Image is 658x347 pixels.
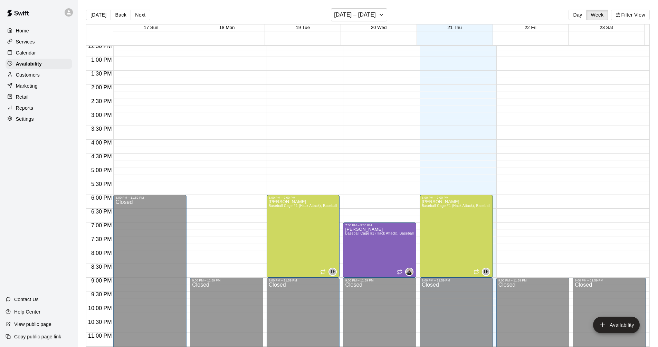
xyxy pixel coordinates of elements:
[89,264,114,270] span: 8:30 PM
[86,43,113,49] span: 12:30 PM
[14,308,40,315] p: Help Center
[334,10,376,20] h6: [DATE] – [DATE]
[131,10,150,20] button: Next
[328,268,337,276] div: Tyler Fields
[86,10,111,20] button: [DATE]
[89,71,114,77] span: 1:30 PM
[345,224,414,227] div: 7:00 PM – 9:00 PM
[16,38,35,45] p: Services
[89,250,114,256] span: 8:00 PM
[14,321,51,328] p: View public page
[474,269,479,275] span: Recurring availability
[483,268,488,275] span: TF
[6,59,72,69] a: Availability
[89,112,114,118] span: 3:00 PM
[569,10,587,20] button: Day
[192,279,261,282] div: 9:00 PM – 11:59 PM
[320,269,326,275] span: Recurring availability
[269,279,338,282] div: 9:00 PM – 11:59 PM
[86,319,113,325] span: 10:30 PM
[89,195,114,201] span: 6:00 PM
[89,57,114,63] span: 1:00 PM
[6,92,72,102] a: Retail
[219,25,235,30] button: 18 Mon
[86,305,113,311] span: 10:00 PM
[345,279,414,282] div: 9:00 PM – 11:59 PM
[6,103,72,113] a: Reports
[482,268,490,276] div: Tyler Fields
[144,25,158,30] button: 17 Sun
[345,231,470,235] span: Baseball Cage #1 (Hack Attack), Baseball Cage #2 (Jr Hack Attack), Bullpen
[89,140,114,146] span: 4:00 PM
[405,268,413,276] div: Andrew Hall
[343,222,416,278] div: 7:00 PM – 9:00 PM: Available
[89,126,114,132] span: 3:30 PM
[593,317,640,333] button: add
[600,25,613,30] button: 23 Sat
[89,291,114,297] span: 9:30 PM
[6,70,72,80] a: Customers
[89,236,114,242] span: 7:30 PM
[6,37,72,47] a: Services
[14,333,61,340] p: Copy public page link
[6,26,72,36] a: Home
[16,82,38,89] p: Marketing
[6,48,72,58] a: Calendar
[111,10,131,20] button: Back
[89,181,114,187] span: 5:30 PM
[16,105,33,111] p: Reports
[6,81,72,91] a: Marketing
[575,279,644,282] div: 9:00 PM – 11:59 PM
[89,98,114,104] span: 2:30 PM
[14,296,39,303] p: Contact Us
[406,268,413,275] img: Andrew Hall
[16,60,42,67] p: Availability
[89,278,114,284] span: 9:00 PM
[420,195,493,278] div: 6:00 PM – 9:00 PM: Available
[89,85,114,90] span: 2:00 PM
[89,222,114,228] span: 7:00 PM
[422,279,491,282] div: 9:00 PM – 11:59 PM
[16,49,36,56] p: Calendar
[397,269,402,275] span: Recurring availability
[16,93,29,100] p: Retail
[422,196,491,199] div: 6:00 PM – 9:00 PM
[89,209,114,215] span: 6:30 PM
[16,71,40,78] p: Customers
[525,25,536,30] button: 22 Fri
[89,167,114,173] span: 5:00 PM
[371,25,387,30] button: 20 Wed
[269,196,338,199] div: 6:00 PM – 9:00 PM
[296,25,310,30] button: 19 Tue
[331,8,387,21] button: [DATE] – [DATE]
[269,204,540,208] span: Baseball Cage #1 (Hack Attack), Baseball Cage #2 (Jr Hack Attack), Softball Cage #3 (Jr Hack Atta...
[86,333,113,339] span: 11:00 PM
[16,116,34,122] p: Settings
[115,196,184,199] div: 6:00 PM – 11:59 PM
[16,27,29,34] p: Home
[611,10,650,20] button: Filter View
[587,10,608,20] button: Week
[6,114,72,124] a: Settings
[498,279,568,282] div: 9:00 PM – 11:59 PM
[330,268,335,275] span: TF
[89,153,114,159] span: 4:30 PM
[267,195,340,278] div: 6:00 PM – 9:00 PM: Available
[448,25,462,30] button: 21 Thu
